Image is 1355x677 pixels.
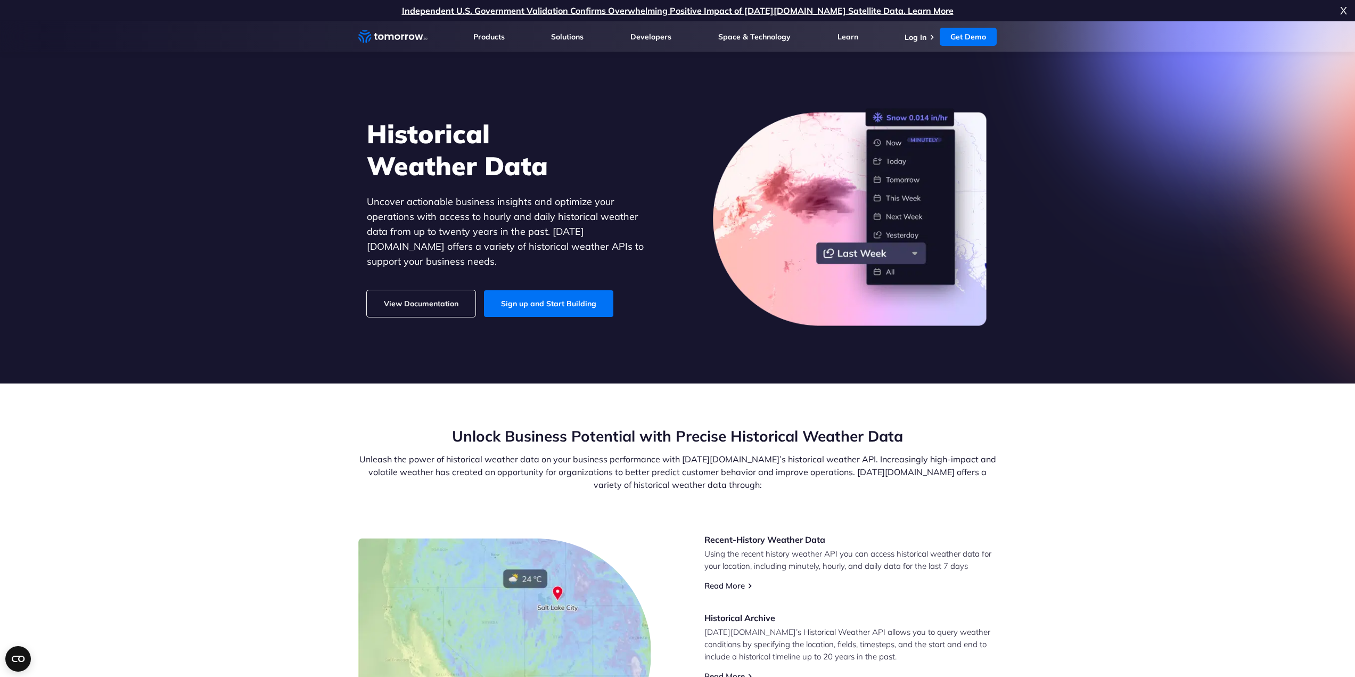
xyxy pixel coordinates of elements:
h1: Historical Weather Data [367,118,660,182]
a: Products [473,32,505,42]
a: Solutions [551,32,584,42]
h2: Unlock Business Potential with Precise Historical Weather Data [358,426,997,446]
a: Get Demo [940,28,997,46]
a: Independent U.S. Government Validation Confirms Overwhelming Positive Impact of [DATE][DOMAIN_NAM... [402,5,954,16]
p: Unleash the power of historical weather data on your business performance with [DATE][DOMAIN_NAME... [358,453,997,491]
a: Home link [358,29,428,45]
h3: Historical Archive [704,612,997,624]
p: Uncover actionable business insights and optimize your operations with access to hourly and daily... [367,194,660,269]
a: Sign up and Start Building [484,290,613,317]
a: Space & Technology [718,32,791,42]
a: View Documentation [367,290,475,317]
a: Log In [905,32,926,42]
a: Developers [630,32,671,42]
img: historical-weather-data.png.webp [713,108,989,327]
h3: Recent-History Weather Data [704,534,997,545]
p: Using the recent history weather API you can access historical weather data for your location, in... [704,548,997,572]
a: Read More [704,581,745,591]
p: [DATE][DOMAIN_NAME]’s Historical Weather API allows you to query weather conditions by specifying... [704,626,997,663]
a: Learn [837,32,858,42]
button: Open CMP widget [5,646,31,672]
